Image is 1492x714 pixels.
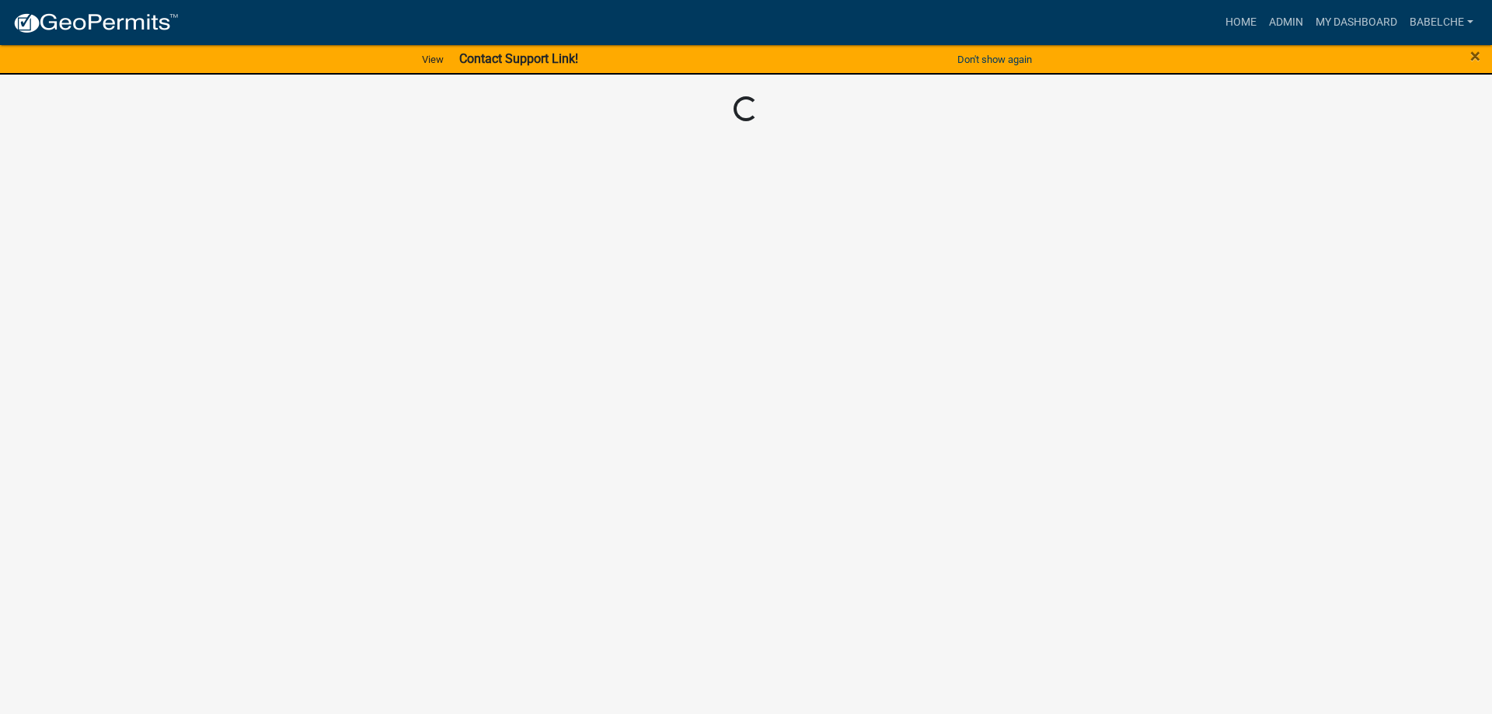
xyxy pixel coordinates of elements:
[1403,8,1480,37] a: babelche
[1470,47,1480,65] button: Close
[459,51,578,66] strong: Contact Support Link!
[1309,8,1403,37] a: My Dashboard
[416,47,450,72] a: View
[1470,45,1480,67] span: ×
[951,47,1038,72] button: Don't show again
[1219,8,1263,37] a: Home
[1263,8,1309,37] a: Admin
